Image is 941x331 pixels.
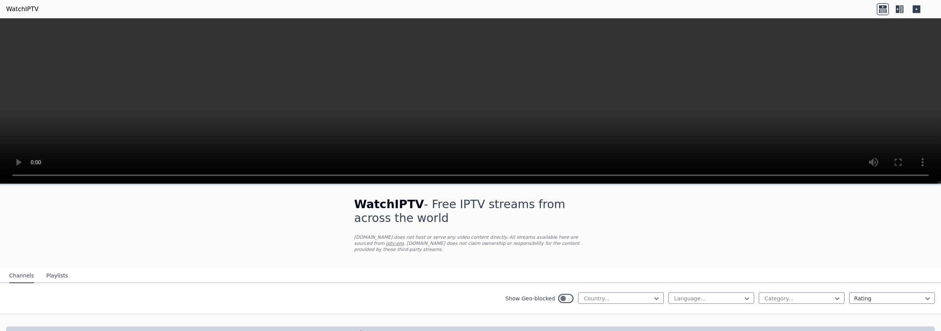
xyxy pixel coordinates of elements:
a: WatchIPTV [6,5,39,14]
label: Show Geo-blocked [505,295,555,302]
button: Channels [9,269,34,283]
button: Playlists [46,269,68,283]
h1: - Free IPTV streams from across the world [354,197,587,225]
span: WatchIPTV [354,197,424,211]
p: [DOMAIN_NAME] does not host or serve any video content directly. All streams available here are s... [354,234,587,253]
a: iptv-org [386,241,404,246]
